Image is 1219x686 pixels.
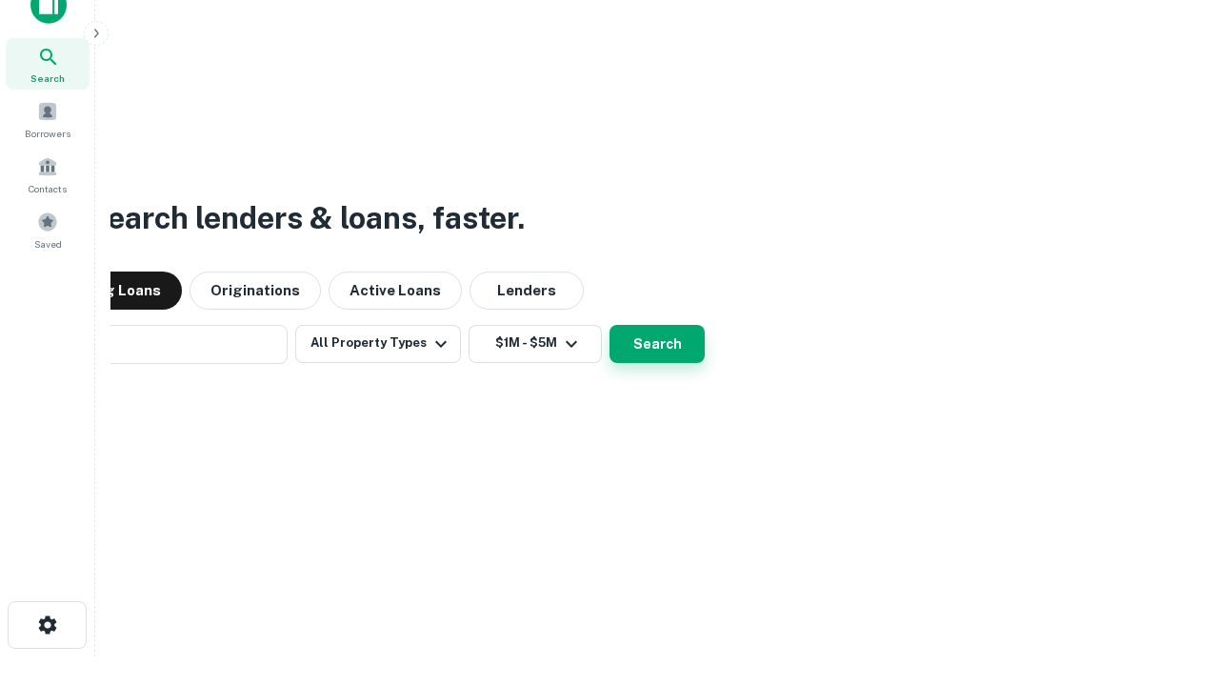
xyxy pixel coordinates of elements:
[329,272,462,310] button: Active Loans
[1124,534,1219,625] iframe: Chat Widget
[470,272,584,310] button: Lenders
[190,272,321,310] button: Originations
[25,126,70,141] span: Borrowers
[6,38,90,90] a: Search
[34,236,62,252] span: Saved
[87,195,525,241] h3: Search lenders & loans, faster.
[6,93,90,145] a: Borrowers
[29,181,67,196] span: Contacts
[295,325,461,363] button: All Property Types
[469,325,602,363] button: $1M - $5M
[6,204,90,255] a: Saved
[6,149,90,200] a: Contacts
[609,325,705,363] button: Search
[30,71,65,86] span: Search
